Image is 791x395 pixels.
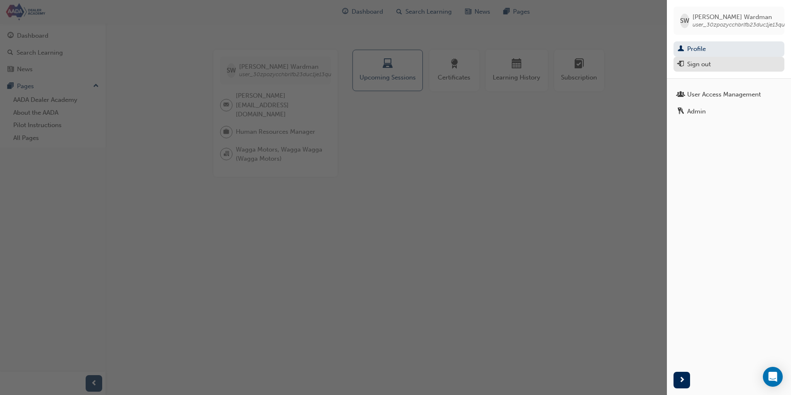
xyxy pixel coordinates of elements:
[674,57,784,72] button: Sign out
[687,60,711,69] div: Sign out
[687,107,706,116] div: Admin
[678,91,684,99] span: usergroup-icon
[679,375,685,385] span: next-icon
[674,104,784,119] a: Admin
[674,41,784,57] a: Profile
[763,367,783,387] div: Open Intercom Messenger
[678,61,684,68] span: exit-icon
[678,46,684,53] span: man-icon
[678,108,684,116] span: keys-icon
[693,13,785,21] span: [PERSON_NAME] Wardman
[687,90,761,99] div: User Access Management
[674,87,784,102] a: User Access Management
[693,21,785,28] span: user_30zpozycchbrlfb23duc1je13qu
[680,16,689,26] span: SW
